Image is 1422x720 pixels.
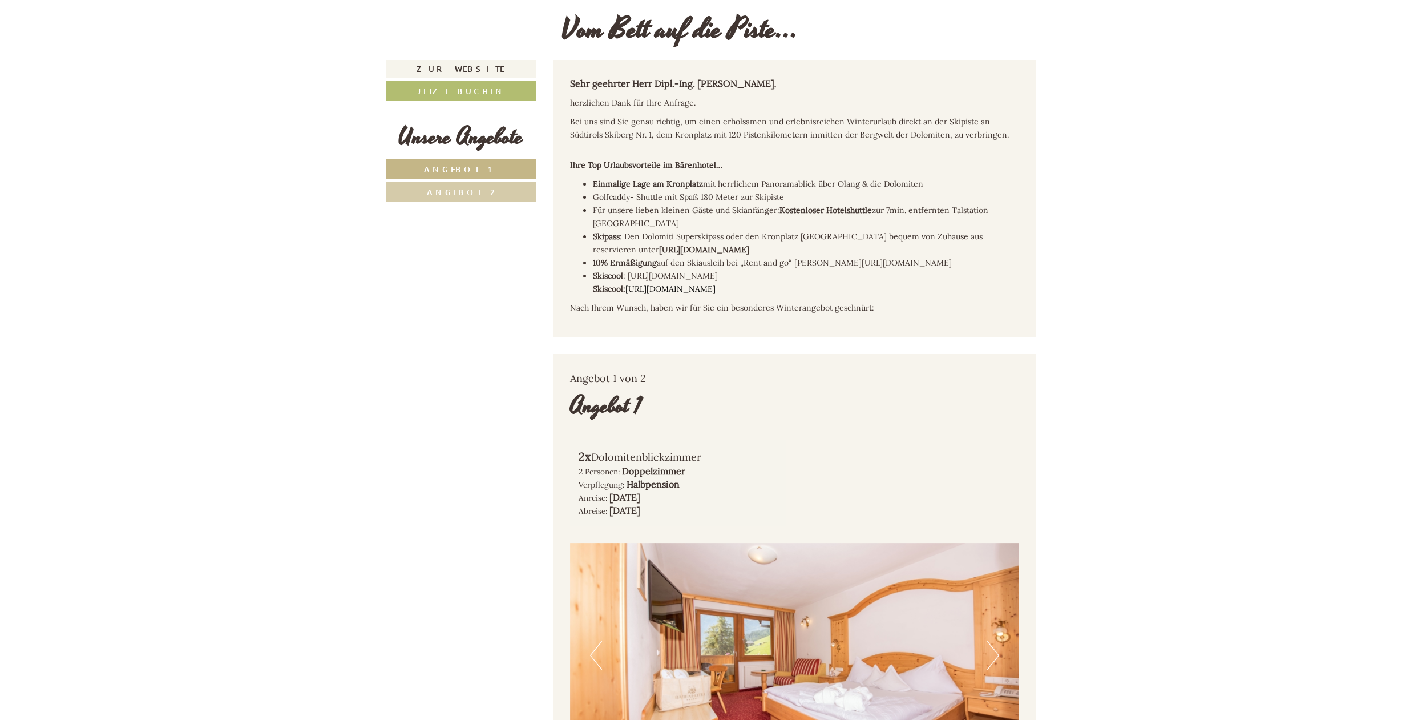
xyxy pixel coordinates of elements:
[561,14,798,46] h1: Vom Bett auf die Piste...
[625,284,716,294] a: [URL][DOMAIN_NAME]
[774,79,776,89] em: ,
[593,284,625,294] span: Skiscool:
[609,492,640,503] b: [DATE]
[593,179,703,189] span: Einmalige Lage am Kronplatz
[609,505,640,516] b: [DATE]
[593,231,620,242] span: Skipass
[593,271,718,294] span: : [URL][DOMAIN_NAME]
[593,205,988,228] span: Für unsere lieben kleinen Gäste und Skianfänger: zur 7min. entfernten Talstation [GEOGRAPHIC_DATA]
[593,271,623,281] span: Skiscool
[627,478,680,490] b: Halbpension
[424,164,498,175] span: Angebot 1
[570,160,722,170] strong: Ihre Top Urlaubsvorteile im Bärenhotel…
[779,205,872,215] strong: Kostenloser Hotelshuttle
[579,493,607,503] small: Anreise:
[593,231,983,255] span: : Den Dolomiti Superskipass oder den Kronplatz [GEOGRAPHIC_DATA] bequem von Zuhause aus reservier...
[622,465,685,477] b: Doppelzimmer
[659,244,749,255] strong: [URL][DOMAIN_NAME]
[427,187,495,198] span: Angebot 2
[386,60,536,78] a: Zur Website
[657,258,862,268] span: auf den Skiausleih bei „Rent and go“ [PERSON_NAME]
[593,258,952,268] span: [URL][DOMAIN_NAME]
[579,506,607,516] small: Abreise:
[987,641,999,670] button: Next
[570,78,774,89] strong: Sehr geehrter Herr Dipl.-Ing. [PERSON_NAME]
[570,116,1009,140] span: Bei uns sind Sie genau richtig, um einen erholsamen und erlebnisreichen Winterurlaub direkt an de...
[570,372,646,385] span: Angebot 1 von 2
[386,121,536,154] div: Unsere Angebote
[579,449,591,464] b: 2x
[570,390,642,423] div: Angebot 1
[593,258,657,268] span: 10% Ermäßigung
[579,449,778,465] div: Dolomitenblickzimmer
[703,179,923,189] span: mit herrlichem Panoramablick über Olang & die Dolomiten
[386,81,536,101] a: Jetzt buchen
[590,641,602,670] button: Previous
[570,303,874,313] span: Nach Ihrem Wunsch, haben wir für Sie ein besonderes Winterangebot geschnürt:
[570,98,696,108] span: herzlichen Dank für Ihre Anfrage.
[593,192,784,202] span: Golfcaddy- Shuttle mit Spaß 180 Meter zur Skipiste
[579,480,624,490] small: Verpflegung:
[579,466,620,477] small: 2 Personen:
